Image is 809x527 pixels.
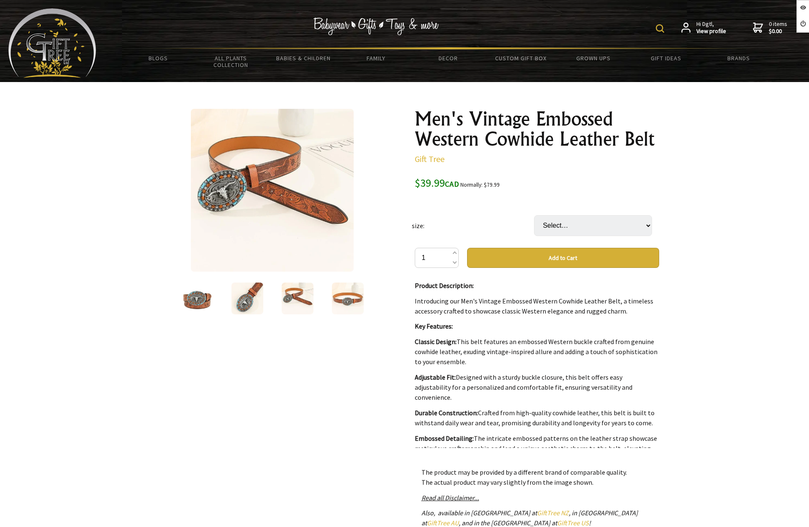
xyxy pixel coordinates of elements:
a: Hi Dgtl,View profile [681,21,726,35]
a: Babies & Children [267,49,339,67]
img: Men's Vintage Embossed Western Cowhide Leather Belt [181,283,213,314]
a: Decor [412,49,485,67]
a: 0 items$0.00 [753,21,787,35]
strong: Embossed Detailing: [415,434,474,442]
a: Gift Ideas [630,49,702,67]
h1: Men's Vintage Embossed Western Cowhide Leather Belt [415,109,659,149]
p: Crafted from high-quality cowhide leather, this belt is built to withstand daily wear and tear, p... [415,408,659,428]
a: BLOGS [122,49,195,67]
strong: Key Features: [415,322,453,330]
a: GiftTree US [557,519,589,527]
p: Introducing our Men's Vintage Embossed Western Cowhide Leather Belt, a timeless accessory crafted... [415,296,659,316]
img: Babywear - Gifts - Toys & more [313,18,439,35]
a: Read all Disclaimer... [421,494,479,502]
p: The intricate embossed patterns on the leather strap showcase meticulous craftsmanship and lend a... [415,433,659,463]
p: Designed with a sturdy buckle closure, this belt offers easy adjustability for a personalized and... [415,372,659,402]
a: Brands [702,49,775,67]
strong: Product Description: [415,281,474,290]
strong: $0.00 [769,28,787,35]
span: CAD [445,179,459,189]
a: Custom Gift Box [485,49,557,67]
td: size: [412,203,534,248]
a: Grown Ups [557,49,629,67]
span: Hi Dgtl, [696,21,726,35]
strong: Durable Construction: [415,409,478,417]
img: product search [656,24,664,33]
a: Gift Tree [415,154,444,164]
strong: Classic Design: [415,337,457,346]
img: Men's Vintage Embossed Western Cowhide Leather Belt [332,283,364,314]
img: Men's Vintage Embossed Western Cowhide Leather Belt [191,109,354,272]
span: 0 items [769,20,787,35]
span: $39.99 [415,176,459,190]
img: Babyware - Gifts - Toys and more... [8,8,96,78]
small: Normally: $79.99 [460,181,500,188]
img: Men's Vintage Embossed Western Cowhide Leather Belt [231,283,263,314]
a: All Plants Collection [195,49,267,74]
button: Add to Cart [467,248,659,268]
strong: View profile [696,28,726,35]
a: Family [339,49,412,67]
p: This belt features an embossed Western buckle crafted from genuine cowhide leather, exuding vinta... [415,337,659,367]
p: The product may be provided by a different brand of comparable quality. The actual product may va... [421,467,652,487]
strong: Adjustable Fit: [415,373,456,381]
a: GiftTree NZ [537,509,569,517]
a: GiftTree AU [427,519,459,527]
img: Men's Vintage Embossed Western Cowhide Leather Belt [282,283,313,314]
